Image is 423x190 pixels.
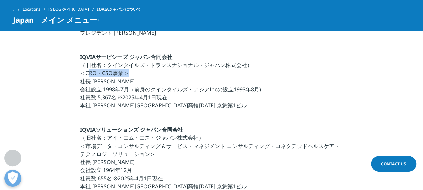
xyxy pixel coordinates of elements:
p: （旧社名：クインタイルズ・トランスナショナル・ジャパン株式会社） ＜CRO・CSO事業＞ 社長 [PERSON_NAME] 会社設立 1998年7月（前身のクインタイルズ・アジアIncの設立19... [80,53,343,114]
span: Contact Us [381,161,406,167]
strong: IQVIAソリューションズ ジャパン合同会社 [80,126,183,133]
a: Locations [23,3,48,15]
button: 優先設定センターを開く [4,170,21,187]
span: IQVIAジャパンについて [97,3,141,15]
strong: IQVIAサービシーズ ジャパン合同会社 [80,53,172,61]
span: Japan メイン メニュー [13,15,97,24]
a: [GEOGRAPHIC_DATA] [48,3,97,15]
a: Contact Us [371,156,416,172]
